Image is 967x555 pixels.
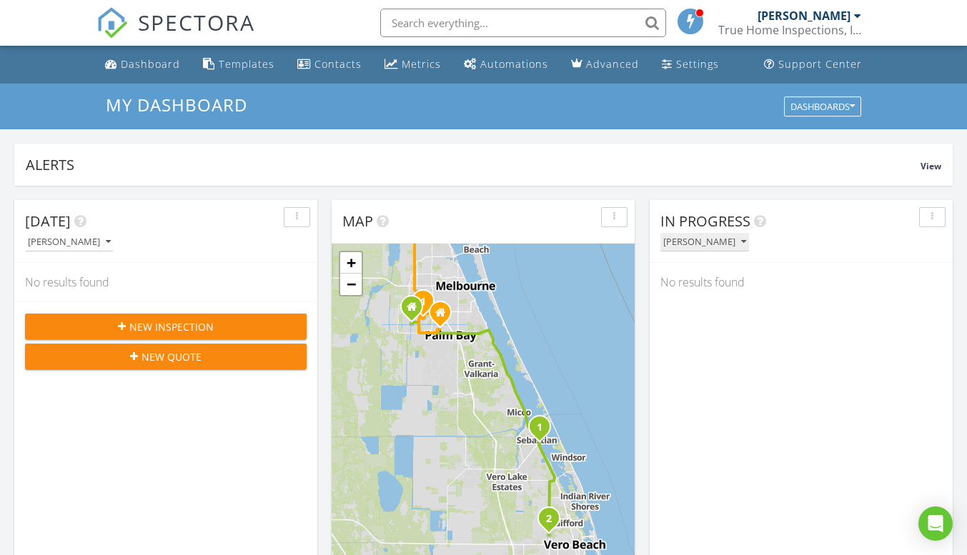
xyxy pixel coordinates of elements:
div: No results found [14,263,317,301]
div: Alerts [26,155,921,174]
a: Metrics [379,51,447,78]
i: 1 [420,297,426,307]
div: Dashboard [121,57,180,71]
span: View [921,160,941,172]
div: [PERSON_NAME] [663,237,746,247]
span: In Progress [660,211,750,231]
button: New Quote [25,344,307,369]
button: New Inspection [25,314,307,339]
span: New Quote [142,349,202,364]
img: The Best Home Inspection Software - Spectora [96,7,128,39]
a: Contacts [292,51,367,78]
a: Settings [656,51,725,78]
a: SPECTORA [96,19,255,49]
span: My Dashboard [106,93,247,116]
a: Zoom out [340,274,362,295]
div: Dashboards [790,101,855,111]
i: 1 [537,423,542,433]
div: Support Center [778,57,862,71]
i: 2 [546,514,552,524]
div: Open Intercom Messenger [918,506,953,541]
div: True Home Inspections, Inc [718,23,861,37]
a: Dashboard [99,51,186,78]
div: 732 Cleveland St B15, Sebastian, FL 32958 [540,426,548,435]
button: Dashboards [784,96,861,116]
span: SPECTORA [138,7,255,37]
div: Metrics [402,57,441,71]
a: Automations (Basic) [458,51,554,78]
a: Zoom in [340,252,362,274]
div: Settings [676,57,719,71]
div: 1092 Itzehoe Ave NW, Palm Bay, FL 32907 [423,301,432,309]
div: [PERSON_NAME] [28,237,111,247]
span: [DATE] [25,211,71,231]
div: No results found [650,263,953,301]
a: Templates [197,51,280,78]
div: Templates [219,57,274,71]
div: Contacts [314,57,362,71]
button: [PERSON_NAME] [660,233,749,252]
div: 596 Delmonico St NE, Palm Bay FL 32907 [440,312,449,321]
div: 1339 heberling st northwest, Palm Bay Florida 32907 [412,306,420,315]
button: [PERSON_NAME] [25,233,114,252]
a: Support Center [758,51,868,78]
span: Map [342,211,373,231]
div: [PERSON_NAME] [758,9,851,23]
span: New Inspection [129,319,214,334]
div: Automations [480,57,548,71]
input: Search everything... [380,9,666,37]
div: 3426 58th Ct, Vero Beach, FL 32966 [549,518,557,526]
a: Advanced [565,51,645,78]
div: Advanced [586,57,639,71]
